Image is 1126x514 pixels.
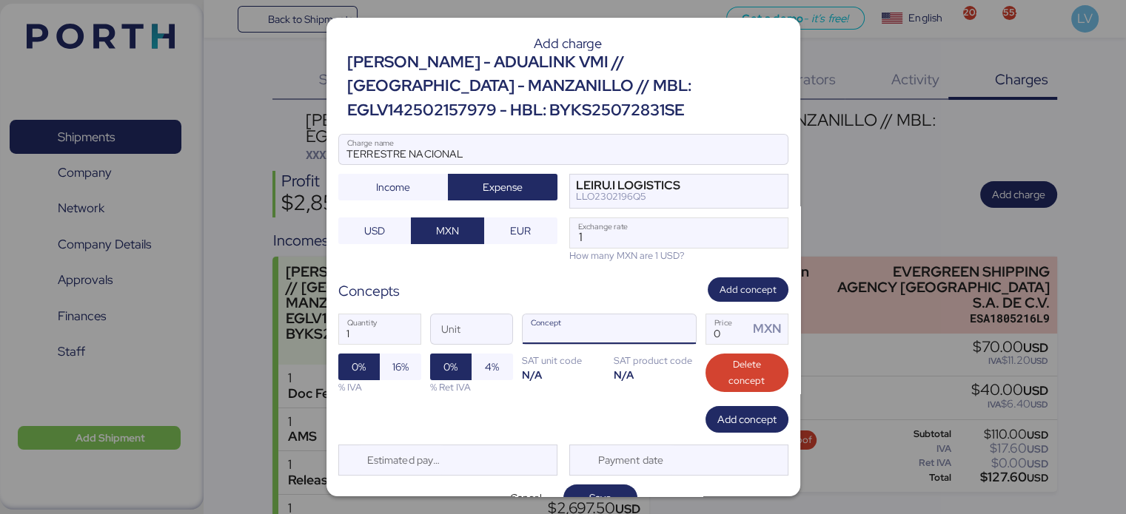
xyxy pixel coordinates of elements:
div: LEIRU.I LOGISTICS [576,180,680,191]
input: Price [706,314,749,344]
span: 16% [392,358,409,376]
div: % Ret IVA [430,380,513,394]
button: 4% [472,354,513,380]
button: MXN [411,217,484,244]
input: Charge name [339,135,788,164]
button: Income [338,174,448,200]
span: Income [376,178,410,196]
input: Concept [523,314,660,344]
button: Expense [448,174,557,200]
span: Add concept [720,282,777,298]
span: 0% [352,358,366,376]
button: EUR [484,217,557,244]
span: MXN [436,222,459,240]
div: N/A [614,368,697,382]
span: Save [589,489,611,507]
div: N/A [522,368,605,382]
button: Save [563,484,637,511]
button: Delete concept [706,354,788,392]
input: Quantity [339,314,420,344]
div: LLO2302196Q5 [576,192,680,202]
button: 0% [430,354,472,380]
div: MXN [753,319,787,338]
div: [PERSON_NAME] - ADUALINK VMI // [GEOGRAPHIC_DATA] - MANZANILLO // MBL: EGLV142502157979 - HBL: BY... [347,50,788,122]
span: Add concept [717,410,777,428]
button: ConceptConcept [665,317,696,348]
div: SAT product code [614,354,697,368]
div: Add charge [347,37,788,50]
button: 16% [380,354,421,380]
input: Unit [431,314,512,344]
button: Add concept [706,406,788,433]
div: Concepts [338,280,400,302]
span: EUR [510,222,531,240]
span: 0% [443,358,458,376]
div: How many MXN are 1 USD? [569,248,788,263]
input: Exchange rate [570,218,788,248]
span: Expense [483,178,523,196]
span: Cancel [510,489,542,507]
span: USD [364,222,385,240]
div: SAT unit code [522,354,605,368]
button: Cancel [489,484,563,511]
div: % IVA [338,380,421,394]
span: 4% [485,358,499,376]
button: Add concept [708,277,788,302]
span: Delete concept [717,356,777,389]
button: USD [338,217,412,244]
button: 0% [338,354,380,380]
